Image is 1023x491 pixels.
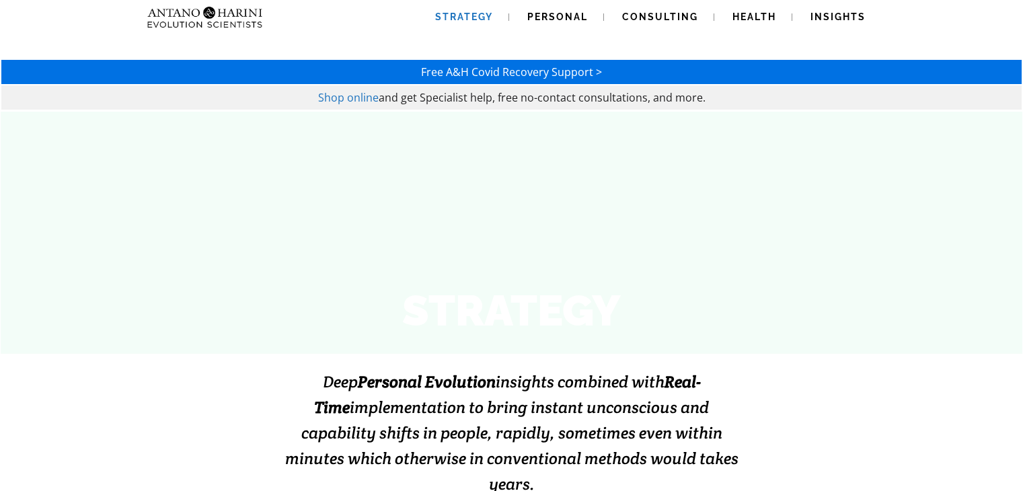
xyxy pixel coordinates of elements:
[402,285,621,336] strong: STRATEGY
[318,90,379,105] a: Shop online
[379,90,706,105] span: and get Specialist help, free no-contact consultations, and more.
[421,65,602,79] a: Free A&H Covid Recovery Support >
[527,11,588,22] span: Personal
[622,11,698,22] span: Consulting
[358,371,496,392] strong: Personal Evolution
[732,11,776,22] span: Health
[435,11,493,22] span: Strategy
[810,11,866,22] span: Insights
